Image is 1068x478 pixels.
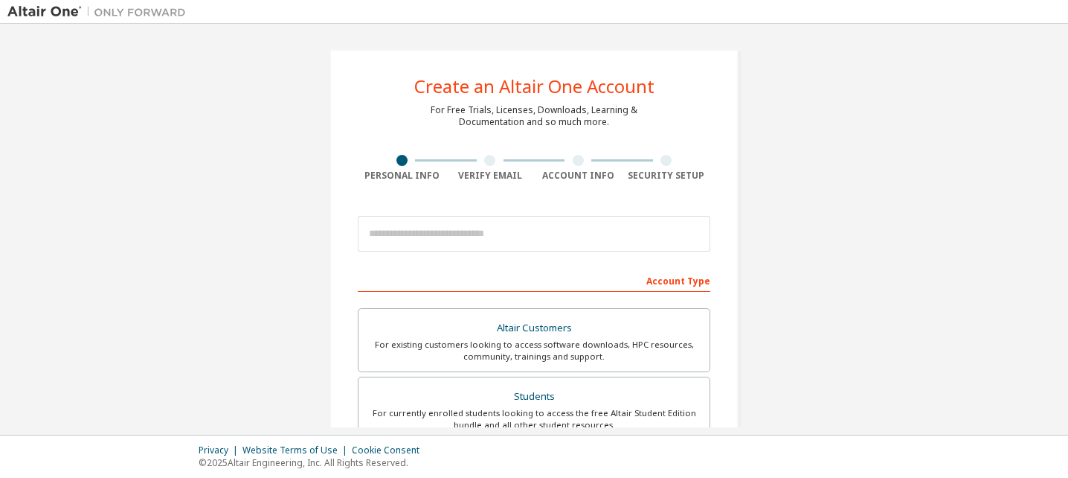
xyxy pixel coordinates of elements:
div: Website Terms of Use [242,444,352,456]
div: Account Info [534,170,623,182]
div: For currently enrolled students looking to access the free Altair Student Edition bundle and all ... [367,407,701,431]
div: For Free Trials, Licenses, Downloads, Learning & Documentation and so much more. [431,104,637,128]
div: Account Type [358,268,710,292]
div: Security Setup [623,170,711,182]
div: Students [367,386,701,407]
div: Personal Info [358,170,446,182]
div: For existing customers looking to access software downloads, HPC resources, community, trainings ... [367,339,701,363]
img: Altair One [7,4,193,19]
div: Verify Email [446,170,535,182]
div: Privacy [199,444,242,456]
div: Altair Customers [367,318,701,339]
p: © 2025 Altair Engineering, Inc. All Rights Reserved. [199,456,428,469]
div: Cookie Consent [352,444,428,456]
div: Create an Altair One Account [414,77,654,95]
